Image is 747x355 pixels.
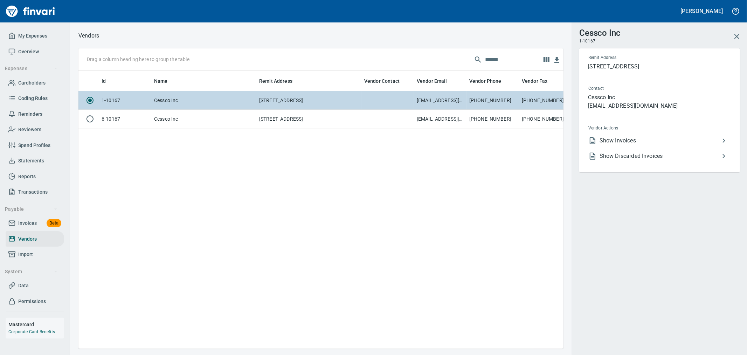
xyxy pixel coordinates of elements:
span: Id [102,77,115,85]
span: Vendor Email [417,77,456,85]
span: Reports [18,172,36,181]
span: Payable [5,205,58,214]
p: Drag a column heading here to group the table [87,56,189,63]
a: Permissions [6,294,64,309]
span: Reviewers [18,125,41,134]
span: Show Invoices [600,136,720,145]
td: [PHONE_NUMBER] [519,110,572,128]
span: Vendor Contact [364,77,409,85]
span: Vendor Fax [522,77,548,85]
span: Beta [47,219,61,227]
h5: [PERSON_NAME] [681,7,723,15]
span: Vendor Email [417,77,447,85]
span: Vendor Phone [469,77,511,85]
img: Finvari [4,3,57,20]
button: Close Vendor [728,28,745,45]
a: Reviewers [6,122,64,138]
span: Remit Address [259,77,302,85]
a: Import [6,247,64,262]
a: Transactions [6,184,64,200]
a: Statements [6,153,64,169]
td: [STREET_ADDRESS] [256,91,361,110]
td: [EMAIL_ADDRESS][DOMAIN_NAME] [414,110,466,128]
span: Vendor Actions [588,125,674,132]
span: 1-10167 [579,38,595,45]
span: Cardholders [18,79,46,87]
a: Corporate Card Benefits [8,329,55,334]
td: Cessco Inc [151,110,256,128]
span: Overview [18,47,39,56]
a: Reports [6,169,64,185]
span: Show Discarded Invoices [600,152,720,160]
span: Data [18,281,29,290]
a: Coding Rules [6,91,64,106]
a: Cardholders [6,75,64,91]
span: Vendors [18,235,37,243]
h6: Mastercard [8,321,64,328]
p: Cessco Inc [588,93,731,102]
span: Import [18,250,33,259]
td: [PHONE_NUMBER] [466,110,519,128]
span: Spend Profiles [18,141,50,150]
span: Name [154,77,168,85]
td: [PHONE_NUMBER] [466,91,519,110]
span: Statements [18,156,44,165]
td: 1-10167 [99,91,151,110]
span: Permissions [18,297,46,306]
span: Invoices [18,219,37,228]
span: Vendor Fax [522,77,557,85]
span: Reminders [18,110,42,119]
a: Data [6,278,64,294]
button: System [2,265,61,278]
span: Remit Address [259,77,292,85]
button: Payable [2,203,61,216]
a: Vendors [6,231,64,247]
span: Id [102,77,106,85]
button: [PERSON_NAME] [679,6,725,16]
p: Vendors [78,32,99,40]
span: Contact [588,85,667,92]
nav: breadcrumb [78,32,99,40]
p: [STREET_ADDRESS] [588,62,731,71]
td: [STREET_ADDRESS] [256,110,361,128]
button: Choose columns to display [541,54,552,65]
span: Vendor Contact [364,77,400,85]
td: 6-10167 [99,110,151,128]
button: Download table [552,55,562,65]
span: Vendor Phone [469,77,502,85]
span: My Expenses [18,32,47,40]
span: Remit Address [588,54,673,61]
a: My Expenses [6,28,64,44]
td: [PHONE_NUMBER] [519,91,572,110]
a: Reminders [6,106,64,122]
span: System [5,267,58,276]
button: Expenses [2,62,61,75]
a: InvoicesBeta [6,215,64,231]
span: Expenses [5,64,58,73]
span: Name [154,77,177,85]
a: Overview [6,44,64,60]
a: Spend Profiles [6,138,64,153]
p: [EMAIL_ADDRESS][DOMAIN_NAME] [588,102,731,110]
span: Coding Rules [18,94,48,103]
span: Transactions [18,188,48,196]
td: [EMAIL_ADDRESS][DOMAIN_NAME] [414,91,466,110]
h3: Cessco Inc [579,26,621,38]
td: Cessco Inc [151,91,256,110]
